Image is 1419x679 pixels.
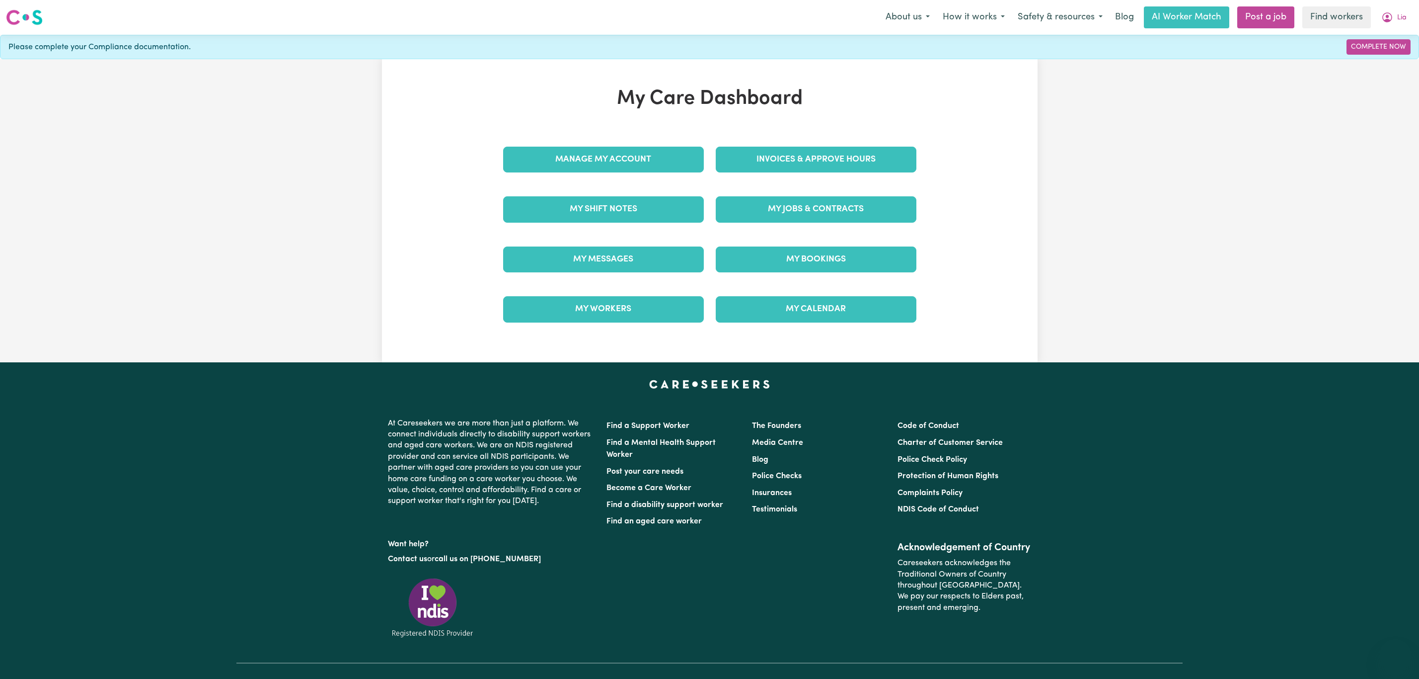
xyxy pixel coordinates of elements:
a: call us on [PHONE_NUMBER] [435,555,541,563]
a: Complaints Policy [897,489,963,497]
a: Manage My Account [503,147,704,172]
a: My Workers [503,296,704,322]
h2: Acknowledgement of Country [897,542,1031,554]
a: The Founders [752,422,801,430]
button: My Account [1375,7,1413,28]
img: Careseekers logo [6,8,43,26]
a: Find a Support Worker [606,422,689,430]
span: Please complete your Compliance documentation. [8,41,191,53]
a: Find a disability support worker [606,501,723,509]
a: My Shift Notes [503,196,704,222]
a: Post a job [1237,6,1294,28]
button: About us [879,7,936,28]
a: Code of Conduct [897,422,959,430]
a: Find workers [1302,6,1371,28]
p: or [388,550,595,569]
a: My Messages [503,247,704,272]
a: Careseekers logo [6,6,43,29]
a: Become a Care Worker [606,484,691,492]
p: Careseekers acknowledges the Traditional Owners of Country throughout [GEOGRAPHIC_DATA]. We pay o... [897,554,1031,617]
a: Complete Now [1346,39,1411,55]
a: Protection of Human Rights [897,472,998,480]
a: Blog [752,456,768,464]
a: Blog [1109,6,1140,28]
a: Police Checks [752,472,802,480]
button: Safety & resources [1011,7,1109,28]
a: Find an aged care worker [606,517,702,525]
a: Charter of Customer Service [897,439,1003,447]
a: Post your care needs [606,468,683,476]
button: How it works [936,7,1011,28]
iframe: Button to launch messaging window, conversation in progress [1379,639,1411,671]
a: AI Worker Match [1144,6,1229,28]
a: Find a Mental Health Support Worker [606,439,716,459]
p: At Careseekers we are more than just a platform. We connect individuals directly to disability su... [388,414,595,511]
a: Media Centre [752,439,803,447]
a: My Calendar [716,296,916,322]
a: Careseekers home page [649,380,770,388]
img: Registered NDIS provider [388,577,477,639]
h1: My Care Dashboard [497,87,922,111]
a: My Bookings [716,247,916,272]
a: Police Check Policy [897,456,967,464]
a: NDIS Code of Conduct [897,506,979,513]
a: Testimonials [752,506,797,513]
a: My Jobs & Contracts [716,196,916,222]
a: Contact us [388,555,427,563]
p: Want help? [388,535,595,550]
a: Invoices & Approve Hours [716,147,916,172]
span: Lia [1397,12,1407,23]
a: Insurances [752,489,792,497]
